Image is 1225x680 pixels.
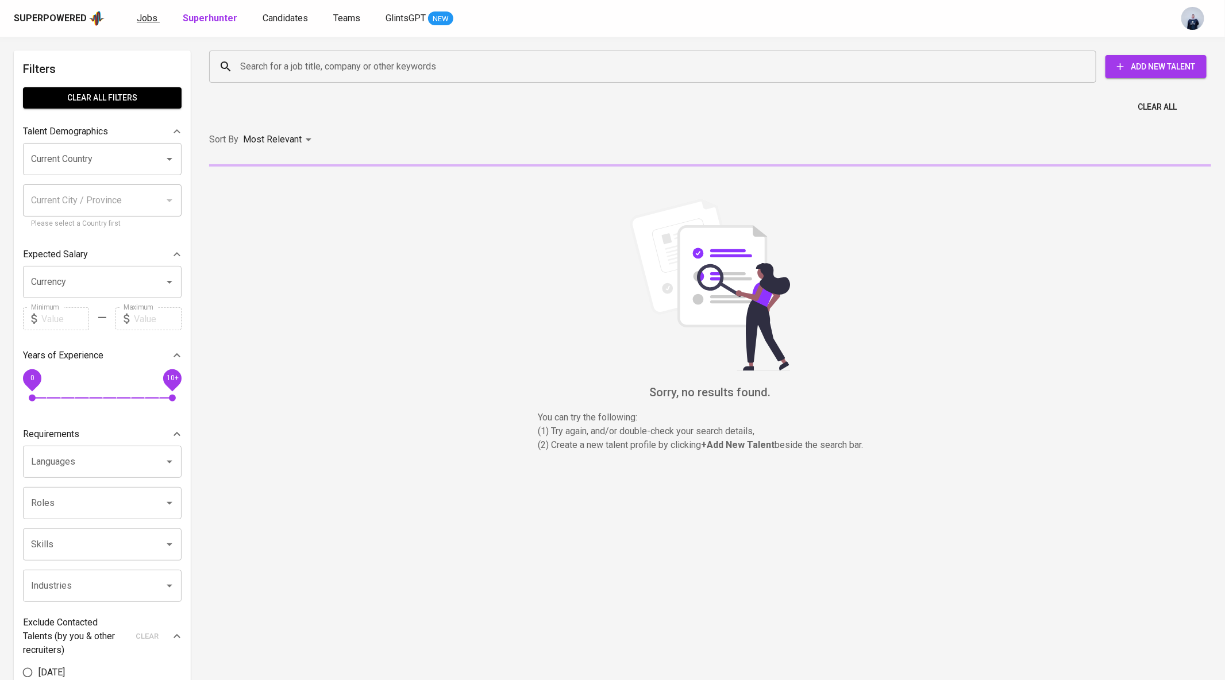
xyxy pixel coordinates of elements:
p: Exclude Contacted Talents (by you & other recruiters) [23,616,129,657]
span: 0 [30,374,34,382]
button: Open [161,495,178,511]
button: Open [161,536,178,552]
p: Years of Experience [23,349,103,362]
p: You can try the following : [538,411,883,424]
b: + Add New Talent [701,439,775,450]
input: Value [41,307,89,330]
a: Jobs [137,11,160,26]
img: app logo [89,10,105,27]
button: Open [161,151,178,167]
p: Most Relevant [243,133,302,146]
button: Clear All [1133,96,1181,118]
a: GlintsGPT NEW [386,11,453,26]
button: Open [161,578,178,594]
div: Expected Salary [23,243,182,266]
a: Superpoweredapp logo [14,10,105,27]
h6: Filters [23,60,182,78]
button: Add New Talent [1105,55,1207,78]
div: Talent Demographics [23,120,182,143]
span: GlintsGPT [386,13,426,24]
h6: Sorry, no results found. [209,383,1211,401]
a: Superhunter [183,11,240,26]
p: (1) Try again, and/or double-check your search details, [538,424,883,438]
div: Exclude Contacted Talents (by you & other recruiters)clear [23,616,182,657]
span: Candidates [263,13,308,24]
a: Candidates [263,11,310,26]
b: Superhunter [183,13,237,24]
button: Clear All filters [23,87,182,109]
span: NEW [428,13,453,25]
input: Value [134,307,182,330]
p: Requirements [23,427,79,441]
p: Talent Demographics [23,125,108,138]
img: annisa@glints.com [1181,7,1204,30]
div: Superpowered [14,12,87,25]
div: Years of Experience [23,344,182,367]
img: file_searching.svg [624,199,796,371]
span: [DATE] [38,666,65,679]
span: 10+ [166,374,178,382]
span: Add New Talent [1115,60,1197,74]
button: Open [161,274,178,290]
p: Sort By [209,133,238,146]
span: Teams [333,13,360,24]
p: Please select a Country first [31,218,174,230]
div: Requirements [23,423,182,446]
p: Expected Salary [23,248,88,261]
button: Open [161,454,178,470]
a: Teams [333,11,363,26]
span: Clear All filters [32,91,172,105]
p: (2) Create a new talent profile by clicking beside the search bar. [538,438,883,452]
div: Most Relevant [243,129,315,150]
span: Jobs [137,13,157,24]
span: Clear All [1138,100,1177,114]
